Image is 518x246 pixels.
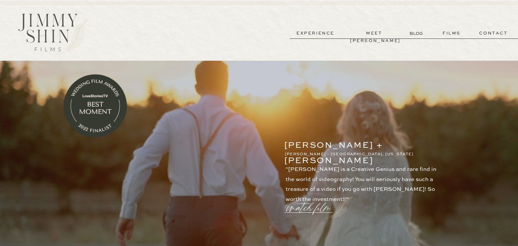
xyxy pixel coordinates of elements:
a: meet [PERSON_NAME] [350,30,398,37]
p: [PERSON_NAME] + [PERSON_NAME] [284,138,421,147]
a: BLOG [409,30,424,37]
a: experience [291,30,340,37]
a: watch film [287,192,334,216]
a: contact [470,30,517,37]
a: films [436,30,468,37]
p: [PERSON_NAME] - [GEOGRAPHIC_DATA], [US_STATE] [285,151,422,157]
p: "[PERSON_NAME] is a Creative Genius and rare find in the world of videography! You will seriously... [286,165,443,197]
